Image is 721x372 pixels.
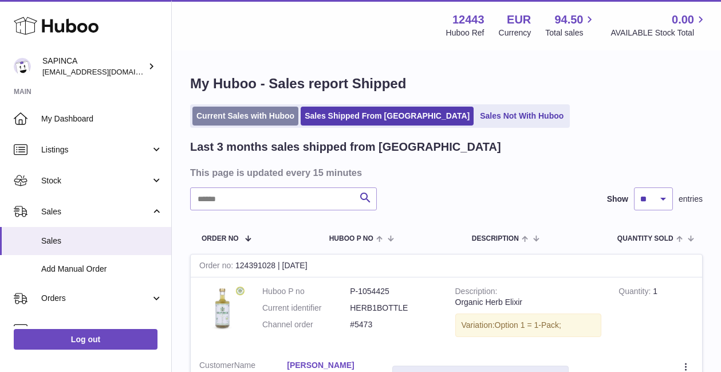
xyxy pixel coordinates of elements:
span: Order No [202,235,239,242]
strong: EUR [507,12,531,28]
a: Log out [14,329,157,350]
span: Sales [41,236,163,246]
span: My Dashboard [41,113,163,124]
strong: Order no [199,261,235,273]
a: 0.00 AVAILABLE Stock Total [610,12,707,38]
h2: Last 3 months sales shipped from [GEOGRAPHIC_DATA] [190,139,501,155]
div: SAPINCA [42,56,145,77]
span: Listings [41,144,151,155]
span: entries [679,194,703,205]
div: Huboo Ref [446,28,484,38]
span: Description [472,235,519,242]
td: 1 [610,277,702,351]
strong: 12443 [452,12,484,28]
dd: HERB1BOTTLE [350,303,438,314]
strong: Quantity [618,287,653,299]
a: 94.50 Total sales [545,12,596,38]
span: Stock [41,175,151,186]
span: Option 1 = 1-Pack; [495,320,561,330]
dt: Current identifier [262,303,350,314]
a: [PERSON_NAME] [287,360,375,371]
div: Variation: [455,314,602,337]
span: Orders [41,293,151,304]
div: Organic Herb Elixir [455,297,602,308]
dt: Huboo P no [262,286,350,297]
h3: This page is updated every 15 minutes [190,166,700,179]
strong: Description [455,287,498,299]
span: Sales [41,206,151,217]
div: Currency [499,28,531,38]
dd: P-1054425 [350,286,438,297]
img: 1xHerb_NB.png [199,286,245,332]
span: AVAILABLE Stock Total [610,28,707,38]
a: Current Sales with Huboo [192,107,298,126]
span: 94.50 [554,12,583,28]
a: Sales Shipped From [GEOGRAPHIC_DATA] [301,107,474,126]
span: Quantity Sold [617,235,673,242]
span: Huboo P no [329,235,373,242]
span: Customer [199,361,234,370]
span: 0.00 [672,12,694,28]
dt: Channel order [262,319,350,330]
h1: My Huboo - Sales report Shipped [190,75,703,93]
label: Show [607,194,628,205]
span: Usage [41,324,163,335]
span: Total sales [545,28,596,38]
img: info@sapinca.com [14,58,31,75]
span: [EMAIL_ADDRESS][DOMAIN_NAME] [42,67,168,76]
a: Sales Not With Huboo [476,107,568,126]
span: Add Manual Order [41,264,163,275]
div: 124391028 | [DATE] [191,254,702,277]
dd: #5473 [350,319,438,330]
